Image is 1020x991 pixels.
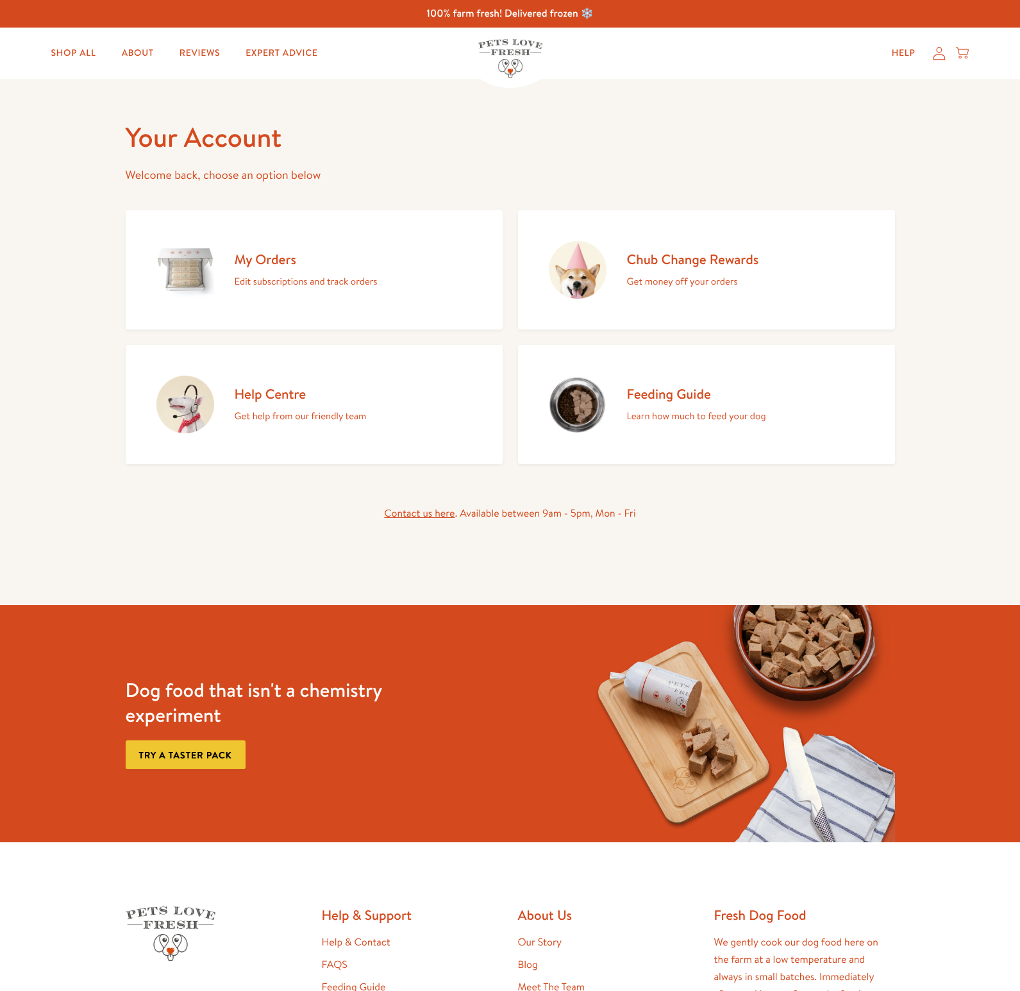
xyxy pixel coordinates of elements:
[518,906,699,924] h2: About Us
[322,935,390,949] a: Help & Contact
[235,385,367,403] h2: Help Centre
[235,251,378,268] h2: My Orders
[126,210,503,329] a: My Orders Edit subscriptions and track orders
[322,906,503,924] h2: Help & Support
[518,210,895,329] a: Chub Change Rewards Get money off your orders
[235,408,367,424] p: Get help from our friendly team
[322,958,347,972] a: FAQS
[235,40,328,66] a: Expert Advice
[627,273,759,290] p: Get money off your orders
[518,935,562,949] a: Our Story
[169,40,230,66] a: Reviews
[126,345,503,464] a: Help Centre Get help from our friendly team
[126,678,440,728] h3: Dog food that isn't a chemistry experiment
[112,40,164,66] a: About
[126,505,895,522] div: . Available between 9am - 5pm, Mon - Fri
[627,408,766,424] p: Learn how much to feed your dog
[627,385,766,403] h2: Feeding Guide
[235,273,378,290] p: Edit subscriptions and track orders
[518,958,538,972] a: Blog
[714,906,895,924] h2: Fresh Dog Food
[518,345,895,464] a: Feeding Guide Learn how much to feed your dog
[478,39,542,78] img: Pets Love Fresh
[882,40,926,66] a: Help
[384,506,455,520] a: Contact us here
[627,251,759,268] h2: Chub Change Rewards
[126,120,895,155] h1: Your Account
[41,40,106,66] a: Shop All
[580,605,895,842] img: Fussy
[126,165,895,185] p: Welcome back, choose an option below
[126,906,215,961] img: Pets Love Fresh
[126,740,246,769] a: Try a taster pack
